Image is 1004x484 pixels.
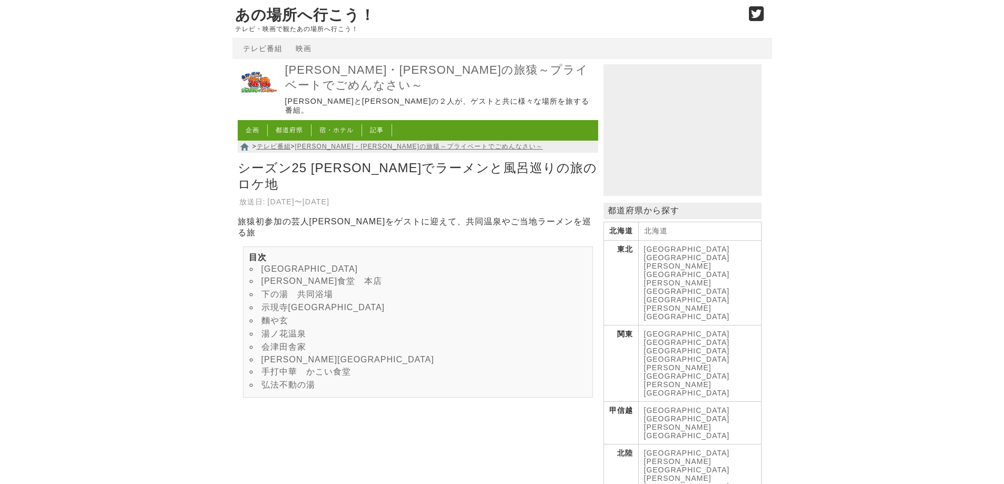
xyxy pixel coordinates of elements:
[246,126,259,134] a: 企画
[603,325,638,402] th: 関東
[257,143,291,150] a: テレビ番組
[261,380,315,389] a: 弘法不動の湯
[261,342,306,351] a: 会津田舎家
[644,406,730,414] a: [GEOGRAPHIC_DATA]
[261,264,358,273] a: [GEOGRAPHIC_DATA]
[644,347,730,355] a: [GEOGRAPHIC_DATA]
[644,262,730,279] a: [PERSON_NAME][GEOGRAPHIC_DATA]
[644,363,730,380] a: [PERSON_NAME][GEOGRAPHIC_DATA]
[261,316,288,325] a: 麵や玄
[285,63,596,93] a: [PERSON_NAME]・[PERSON_NAME]の旅猿～プライベートでごめんなさい～
[261,367,351,376] a: 手打中華 かこい食堂
[644,295,730,304] a: [GEOGRAPHIC_DATA]
[239,196,266,208] th: 放送日:
[644,279,730,295] a: [PERSON_NAME][GEOGRAPHIC_DATA]
[267,196,330,208] td: [DATE]〜[DATE]
[749,13,764,22] a: Twitter (@go_thesights)
[644,423,730,440] a: [PERSON_NAME][GEOGRAPHIC_DATA]
[644,245,730,253] a: [GEOGRAPHIC_DATA]
[603,241,638,325] th: 東北
[644,226,668,235] a: 北海道
[644,380,711,389] a: [PERSON_NAME]
[238,216,598,239] p: 旅猿初参加の芸人[PERSON_NAME]をゲストに迎えて、共同温泉やご当地ラーメンを巡る旅
[603,402,638,445] th: 甲信越
[644,304,730,321] a: [PERSON_NAME][GEOGRAPHIC_DATA]
[261,290,333,299] a: 下の湯 共同浴場
[644,253,730,262] a: [GEOGRAPHIC_DATA]
[644,414,730,423] a: [GEOGRAPHIC_DATA]
[276,126,303,134] a: 都道府県
[644,457,730,474] a: [PERSON_NAME][GEOGRAPHIC_DATA]
[235,7,375,23] a: あの場所へ行こう！
[235,25,738,33] p: テレビ・映画で観たあの場所へ行こう！
[238,62,280,104] img: 東野・岡村の旅猿～プライベートでごめんなさい～
[644,330,730,338] a: [GEOGRAPHIC_DATA]
[261,355,434,364] a: [PERSON_NAME][GEOGRAPHIC_DATA]
[603,203,762,219] p: 都道府県から探す
[319,126,354,134] a: 宿・ホテル
[370,126,384,134] a: 記事
[238,157,598,195] h1: シーズン25 [PERSON_NAME]でラーメンと風呂巡りの旅のロケ地
[261,329,306,338] a: 湯ノ花温泉
[285,97,596,115] p: [PERSON_NAME]と[PERSON_NAME]の２人が、ゲストと共に様々な場所を旅する番組。
[644,389,730,397] a: [GEOGRAPHIC_DATA]
[261,303,385,312] a: 示現寺[GEOGRAPHIC_DATA]
[295,143,543,150] a: [PERSON_NAME]・[PERSON_NAME]の旅猿～プライベートでごめんなさい～
[261,276,383,285] a: [PERSON_NAME]食堂 本店
[644,355,730,363] a: [GEOGRAPHIC_DATA]
[603,222,638,241] th: 北海道
[238,96,280,105] a: 東野・岡村の旅猿～プライベートでごめんなさい～
[296,44,311,53] a: 映画
[603,64,762,196] iframe: Advertisement
[243,44,282,53] a: テレビ番組
[238,141,598,153] nav: > >
[644,338,730,347] a: [GEOGRAPHIC_DATA]
[644,449,730,457] a: [GEOGRAPHIC_DATA]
